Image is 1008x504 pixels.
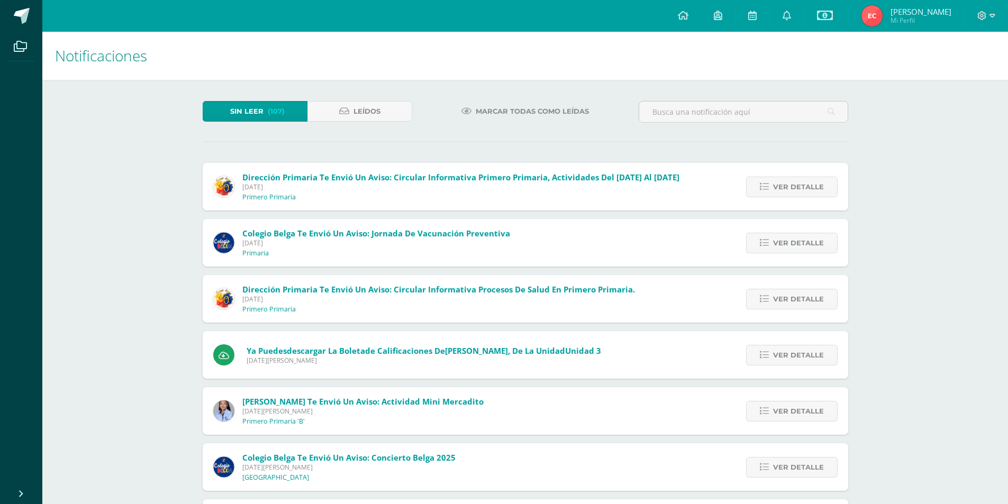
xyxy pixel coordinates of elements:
[353,102,380,121] span: Leídos
[476,102,589,121] span: Marcar todas como leídas
[213,400,234,421] img: cd70970ff989681eb4d9716f04c67d2c.png
[230,102,264,121] span: Sin leer
[448,101,602,122] a: Marcar todas como leídas
[213,456,234,478] img: 919ad801bb7643f6f997765cf4083301.png
[242,182,679,191] span: [DATE]
[242,193,296,201] p: Primero Primaria
[55,45,147,66] span: Notificaciones
[639,102,848,122] input: Busca una notificación aquí
[213,232,234,253] img: 919ad801bb7643f6f997765cf4083301.png
[891,16,951,25] span: Mi Perfil
[242,284,635,295] span: Dirección Primaria te envió un aviso: Circular informativa Procesos de Salud en Primero Primaria.
[203,101,307,122] a: Sin leer(107)
[773,177,824,197] span: Ver detalle
[242,473,309,482] p: [GEOGRAPHIC_DATA]
[242,417,305,426] p: Primero Primaria 'B'
[268,102,285,121] span: (107)
[242,463,456,472] span: [DATE][PERSON_NAME]
[565,345,601,356] span: Unidad 3
[242,228,510,239] span: Colegio Belga te envió un aviso: Jornada de vacunación preventiva
[773,233,824,253] span: Ver detalle
[773,401,824,421] span: Ver detalle
[242,305,296,314] p: Primero Primaria
[891,6,951,17] span: [PERSON_NAME]
[445,345,508,356] span: [PERSON_NAME]
[773,289,824,309] span: Ver detalle
[242,239,510,248] span: [DATE]
[242,452,456,463] span: Colegio Belga te envió un aviso: Concierto Belga 2025
[247,345,601,356] span: Ya puedes de calificaciones de , de la unidad
[287,345,365,356] span: descargar la boleta
[242,407,484,416] span: [DATE][PERSON_NAME]
[247,356,601,365] span: [DATE][PERSON_NAME]
[773,457,824,477] span: Ver detalle
[242,249,269,258] p: Primaria
[861,5,883,26] img: f0ba1c13afe9ec22c09e8c9460087dd6.png
[307,101,412,122] a: Leídos
[242,172,679,182] span: Dirección Primaria te envió un aviso: Circular informativa Primero Primaria, actividades del [DAT...
[773,345,824,365] span: Ver detalle
[213,288,234,309] img: 050f0ca4ac5c94d5388e1bdfdf02b0f1.png
[242,295,635,304] span: [DATE]
[242,396,484,407] span: [PERSON_NAME] te envió un aviso: Actividad mini mercadito
[213,176,234,197] img: 050f0ca4ac5c94d5388e1bdfdf02b0f1.png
